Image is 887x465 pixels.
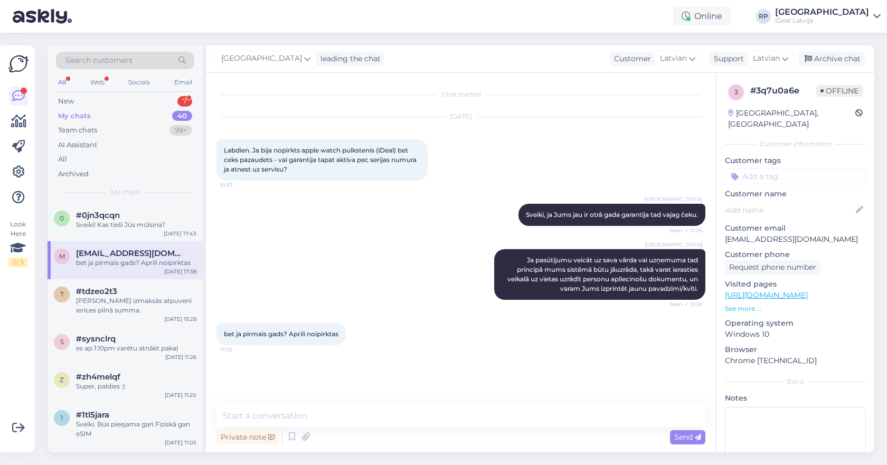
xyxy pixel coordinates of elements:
div: [DATE] [216,112,705,121]
div: leading the chat [316,53,381,64]
div: Customer information [725,139,866,149]
div: My chats [58,111,91,121]
div: Team chats [58,125,97,136]
div: Sveiki, Būs pieejama gan Fiziskā gan eSIM [76,420,196,439]
p: Visited pages [725,279,866,290]
div: # 3q7u0a6e [750,84,816,97]
input: Add a tag [725,168,866,184]
div: Email [172,75,194,89]
div: es ap 1:10pm varētu atnākt pakaļ [76,344,196,353]
span: #1tl5jara [76,410,109,420]
div: [DATE] 17:43 [164,230,196,238]
p: Chrome [TECHNICAL_ID] [725,355,866,366]
div: Support [710,53,744,64]
span: s [60,338,64,346]
span: Ja pasūtījumu veicāt uz sava vārda vai uzņemuma tad principā mums sistēmā būtu jāuzrāda, takā var... [507,256,700,292]
div: iDeal Latvija [775,16,869,25]
div: All [58,154,67,165]
div: Extra [725,377,866,386]
span: 3 [734,88,738,96]
span: Latvian [660,53,687,64]
p: Windows 10 [725,329,866,340]
span: mklatvia@gmail.com [76,249,186,258]
p: Customer name [725,188,866,200]
span: t [60,290,64,298]
span: 10:57 [220,181,259,189]
p: Notes [725,393,866,404]
span: Seen ✓ 11:05 [663,226,702,234]
span: #sysnclrq [76,334,116,344]
span: m [59,252,65,260]
div: Private note [216,430,279,444]
div: 99+ [169,125,192,136]
p: Customer tags [725,155,866,166]
p: Browser [725,344,866,355]
span: 1 [61,414,63,422]
div: Chat started [216,90,705,99]
div: Socials [126,75,152,89]
div: [GEOGRAPHIC_DATA], [GEOGRAPHIC_DATA] [728,108,855,130]
div: All [56,75,68,89]
a: [URL][DOMAIN_NAME] [725,290,808,300]
span: Labdien. Ja bija nopirkts apple watch pulkstenis (iDeal) bet ceks pazaudets - vai garantija tapat... [224,146,418,173]
div: Request phone number [725,260,820,274]
div: Sveiki! Kas tieši Jūs mūlsina? [76,220,196,230]
div: [PERSON_NAME] izmaksās atpuveni ierīces pilnā summa. [76,296,196,315]
span: Sveiki, ja Jums jau ir otrā gada garantīja tad vajag čeku. [526,211,698,219]
span: Seen ✓ 11:08 [663,300,702,308]
a: [GEOGRAPHIC_DATA]iDeal Latvija [775,8,881,25]
span: 17:38 [220,346,259,354]
p: Customer phone [725,249,866,260]
p: See more ... [725,304,866,314]
span: #0jn3qcqn [76,211,120,220]
input: Add name [725,204,854,216]
div: Online [673,7,731,26]
div: [GEOGRAPHIC_DATA] [775,8,869,16]
div: RP [756,9,771,24]
span: #zh4melqf [76,372,120,382]
span: #tdzeo2t3 [76,287,117,296]
div: 2 / 3 [8,258,27,267]
div: [DATE] 11:05 [165,439,196,447]
span: bet ja pirmais gads? Aprili noipirktas [224,330,338,338]
span: 0 [60,214,64,222]
div: Customer [610,53,651,64]
span: [GEOGRAPHIC_DATA] [645,195,702,203]
p: Customer email [725,223,866,234]
div: Look Here [8,220,27,267]
div: Web [88,75,107,89]
div: AI Assistant [58,140,97,150]
p: Operating system [725,318,866,329]
span: [GEOGRAPHIC_DATA] [645,241,702,249]
div: 7 [177,96,192,107]
div: bet ja pirmais gads? Aprili noipirktas [76,258,196,268]
div: Archived [58,169,89,179]
div: Archive chat [798,52,865,66]
div: [DATE] 15:28 [164,315,196,323]
span: [GEOGRAPHIC_DATA] [221,53,302,64]
div: [DATE] 11:26 [165,353,196,361]
span: z [60,376,64,384]
div: [DATE] 17:38 [164,268,196,276]
div: New [58,96,74,107]
p: [EMAIL_ADDRESS][DOMAIN_NAME] [725,234,866,245]
span: Latvian [753,53,780,64]
div: [DATE] 11:20 [165,391,196,399]
div: Super, paldies :) [76,382,196,391]
div: 40 [172,111,192,121]
span: Send [674,432,701,442]
span: Search customers [65,55,133,66]
span: My chats [111,187,139,197]
span: Offline [816,85,863,97]
img: Askly Logo [8,54,29,74]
